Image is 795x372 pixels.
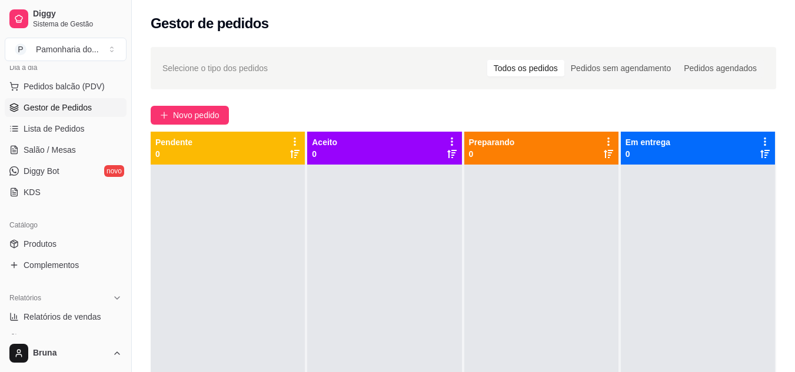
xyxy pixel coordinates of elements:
[24,259,79,271] span: Complementos
[677,60,763,76] div: Pedidos agendados
[33,19,122,29] span: Sistema de Gestão
[5,329,127,347] a: Relatório de clientes
[5,256,127,274] a: Complementos
[5,339,127,367] button: Bruna
[5,307,127,326] a: Relatórios de vendas
[160,111,168,119] span: plus
[33,348,108,358] span: Bruna
[24,238,56,250] span: Produtos
[24,144,76,156] span: Salão / Mesas
[469,136,515,148] p: Preparando
[33,9,122,19] span: Diggy
[5,98,127,117] a: Gestor de Pedidos
[15,43,26,55] span: P
[626,136,670,148] p: Em entrega
[5,234,127,253] a: Produtos
[9,293,41,303] span: Relatórios
[5,216,127,234] div: Catálogo
[162,62,268,75] span: Selecione o tipo dos pedidos
[312,148,337,160] p: 0
[5,58,127,77] div: Dia a dia
[24,123,85,135] span: Lista de Pedidos
[155,148,192,160] p: 0
[564,60,677,76] div: Pedidos sem agendamento
[24,165,59,177] span: Diggy Bot
[24,81,105,92] span: Pedidos balcão (PDV)
[5,77,127,96] button: Pedidos balcão (PDV)
[155,136,192,148] p: Pendente
[173,109,219,122] span: Novo pedido
[626,148,670,160] p: 0
[5,38,127,61] button: Select a team
[5,162,127,180] a: Diggy Botnovo
[24,311,101,323] span: Relatórios de vendas
[151,106,229,125] button: Novo pedido
[24,332,98,344] span: Relatório de clientes
[487,60,564,76] div: Todos os pedidos
[24,186,41,198] span: KDS
[469,148,515,160] p: 0
[24,102,92,113] span: Gestor de Pedidos
[5,119,127,138] a: Lista de Pedidos
[312,136,337,148] p: Aceito
[151,14,269,33] h2: Gestor de pedidos
[5,140,127,159] a: Salão / Mesas
[36,43,99,55] div: Pamonharia do ...
[5,5,127,33] a: DiggySistema de Gestão
[5,183,127,202] a: KDS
